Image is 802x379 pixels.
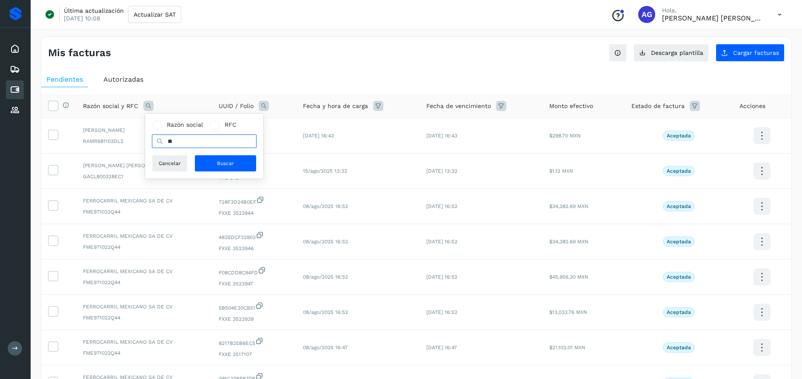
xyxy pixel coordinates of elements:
span: [DATE] 16:47 [426,345,457,351]
p: [DATE] 10:08 [64,14,100,22]
span: Cargar facturas [733,50,779,56]
p: Aceptada [667,309,691,315]
span: Estado de factura [631,102,685,111]
span: Actualizar SAT [134,11,176,17]
span: 08/ago/2025 16:52 [303,274,348,280]
span: FERROCARRIL MEXICANO SA DE CV [83,232,205,240]
span: FERROCARRIL MEXICANO SA DE CV [83,197,205,205]
span: FXXE 3523946 [219,245,289,252]
button: Descarga plantilla [634,44,709,62]
span: Monto efectivo [549,102,593,111]
span: [DATE] 16:43 [426,133,457,139]
p: Aceptada [667,203,691,209]
span: 15/ago/2025 13:32 [303,168,347,174]
button: Actualizar SAT [128,6,181,23]
span: 8217B25B6EC5 [219,337,289,347]
div: Inicio [6,40,24,58]
span: [DATE] 16:52 [426,309,457,315]
span: FERROCARRIL MEXICANO SA DE CV [83,338,205,346]
span: Razón social y RFC [83,102,138,111]
p: Aceptada [667,345,691,351]
span: FME971022Q44 [83,314,205,322]
span: 08/ago/2025 16:52 [303,309,348,315]
span: 728F3D24B0EF [219,196,289,206]
p: Aceptada [667,168,691,174]
span: [DATE] 16:52 [426,239,457,245]
button: Cargar facturas [716,44,785,62]
span: 08/ago/2025 16:52 [303,203,348,209]
span: [PERSON_NAME] [PERSON_NAME] [83,162,205,169]
span: $45,956.30 MXN [549,274,588,280]
div: Embarques [6,60,24,79]
span: RAMR681103DL2 [83,137,205,145]
span: FME971022Q44 [83,349,205,357]
span: 5B504E30CB51 [219,302,289,312]
span: Autorizadas [103,75,143,83]
span: FME971022Q44 [83,279,205,286]
span: FXXE 3517107 [219,351,289,358]
span: Pendientes [46,75,83,83]
span: Descarga plantilla [651,50,703,56]
p: Abigail Gonzalez Leon [662,14,764,22]
span: FME971022Q44 [83,208,205,216]
span: [PERSON_NAME] [83,126,205,134]
div: Proveedores [6,101,24,120]
span: [DATE] 16:43 [303,133,334,139]
span: FXXE 3523944 [219,209,289,217]
span: 4835DCF32903 [219,231,289,241]
span: $298.70 MXN [549,133,581,139]
p: Aceptada [667,239,691,245]
span: [DATE] 13:32 [426,168,457,174]
span: FME971022Q44 [83,243,205,251]
span: Acciones [739,102,765,111]
span: GACL800328EC1 [83,173,205,180]
span: [DATE] 16:52 [426,274,457,280]
h4: Mis facturas [48,47,111,59]
span: $34,382.69 MXN [549,239,588,245]
span: Fecha y hora de carga [303,102,368,111]
span: [DATE] 16:52 [426,203,457,209]
span: FERROCARRIL MEXICANO SA DE CV [83,268,205,275]
span: 08/ago/2025 16:47 [303,345,348,351]
p: Última actualización [64,7,124,14]
span: Fecha de vencimiento [426,102,491,111]
span: $1.12 MXN [549,168,573,174]
span: FERROCARRIL MEXICANO SA DE CV [83,303,205,311]
span: FXXE 3523939 [219,315,289,323]
span: FXXE 3523947 [219,280,289,288]
span: F08CDD8C94FD [219,266,289,276]
span: UUID / Folio [219,102,254,111]
p: Aceptada [667,133,691,139]
span: 08/ago/2025 16:52 [303,239,348,245]
span: $21,103.01 MXN [549,345,585,351]
p: Hola, [662,7,764,14]
span: $13,033.76 MXN [549,309,587,315]
p: Aceptada [667,274,691,280]
div: Cuentas por pagar [6,80,24,99]
span: $34,382.69 MXN [549,203,588,209]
